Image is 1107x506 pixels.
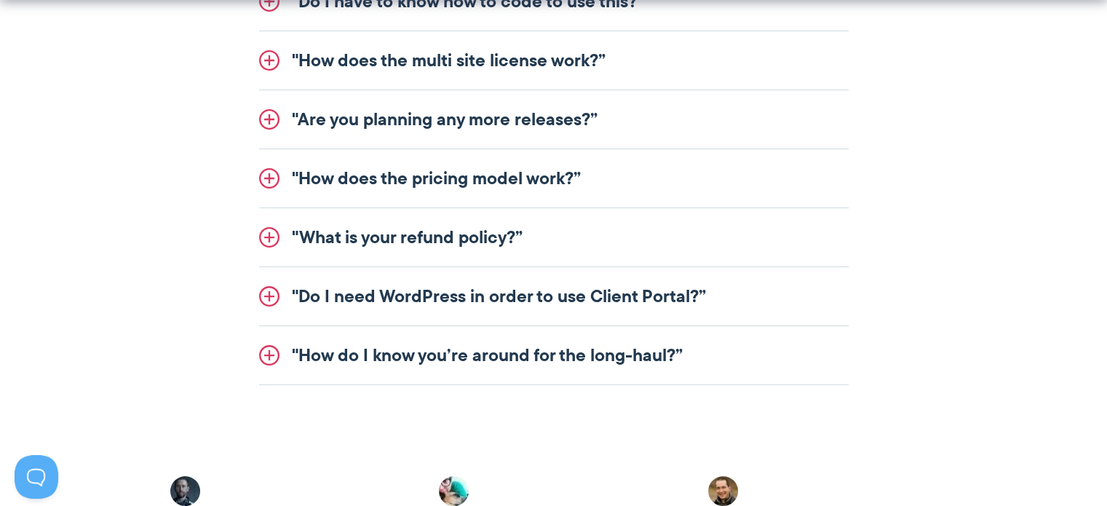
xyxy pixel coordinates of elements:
a: "What is your refund policy?” [259,208,849,266]
a: "How does the multi site license work?” [259,31,849,90]
a: "Do I need WordPress in order to use Client Portal?” [259,267,849,325]
a: "How does the pricing model work?” [259,149,849,207]
iframe: Toggle Customer Support [15,455,58,499]
a: "Are you planning any more releases?” [259,90,849,149]
a: "How do I know you’re around for the long-haul?” [259,326,849,384]
img: Client Portal testimonial - Adrian C [170,476,200,506]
